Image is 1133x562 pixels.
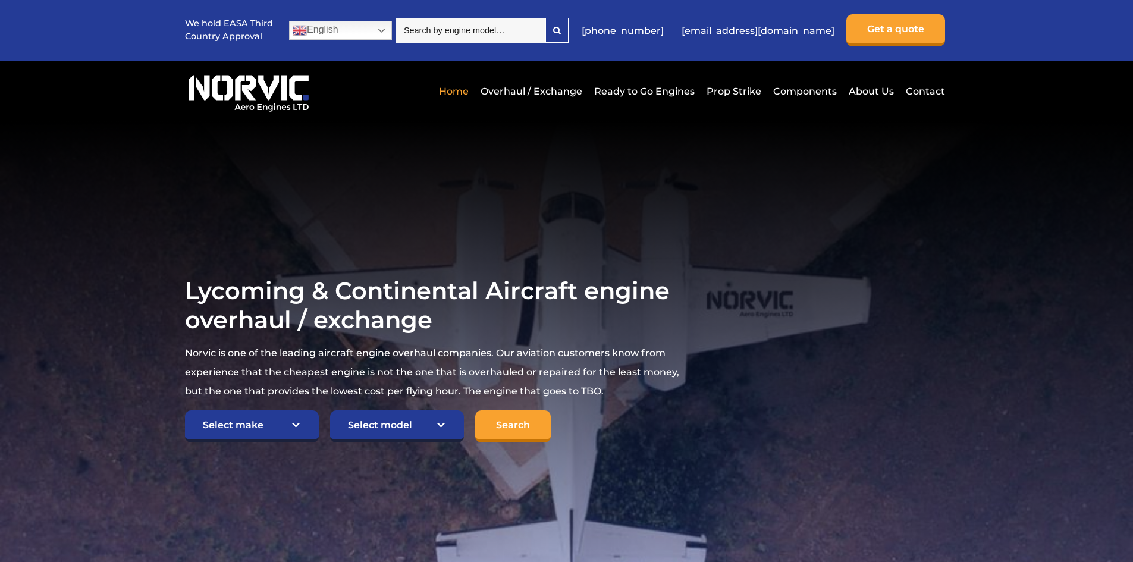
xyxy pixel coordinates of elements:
a: [PHONE_NUMBER] [576,16,670,45]
img: Norvic Aero Engines logo [185,70,312,112]
p: We hold EASA Third Country Approval [185,17,274,43]
a: Contact [903,77,945,106]
a: About Us [846,77,897,106]
a: Get a quote [846,14,945,46]
a: Prop Strike [704,77,764,106]
p: Norvic is one of the leading aircraft engine overhaul companies. Our aviation customers know from... [185,344,681,401]
a: [EMAIL_ADDRESS][DOMAIN_NAME] [676,16,840,45]
a: Overhaul / Exchange [478,77,585,106]
a: Components [770,77,840,106]
img: en [293,23,307,37]
a: Ready to Go Engines [591,77,698,106]
h1: Lycoming & Continental Aircraft engine overhaul / exchange [185,276,681,334]
input: Search [475,410,551,442]
a: Home [436,77,472,106]
input: Search by engine model… [396,18,545,43]
a: English [289,21,392,40]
